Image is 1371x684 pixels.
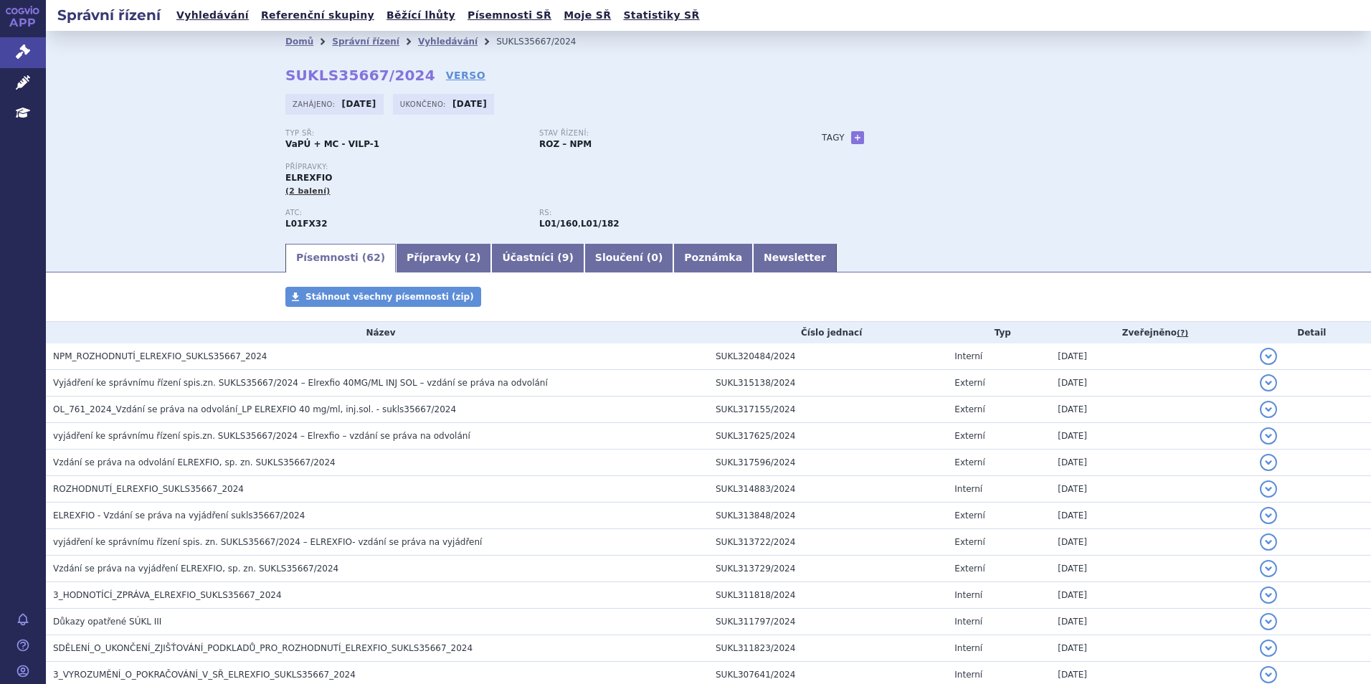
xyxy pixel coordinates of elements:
span: Vzdání se práva na vyjádření ELREXFIO, sp. zn. SUKLS35667/2024 [53,564,338,574]
td: SUKL311818/2024 [708,582,947,609]
p: ATC: [285,209,525,217]
span: Interní [954,484,982,494]
a: Poznámka [673,244,753,272]
span: Externí [954,378,985,388]
span: 0 [651,252,658,263]
td: [DATE] [1050,450,1252,476]
td: SUKL317596/2024 [708,450,947,476]
button: detail [1260,374,1277,391]
td: SUKL317625/2024 [708,423,947,450]
span: Interní [954,617,982,627]
a: Newsletter [753,244,837,272]
abbr: (?) [1177,328,1188,338]
p: Stav řízení: [539,129,779,138]
button: detail [1260,533,1277,551]
span: Externí [954,564,985,574]
a: Přípravky (2) [396,244,491,272]
a: Písemnosti SŘ [463,6,556,25]
span: Důkazy opatřené SÚKL III [53,617,161,627]
th: Číslo jednací [708,322,947,343]
td: [DATE] [1050,529,1252,556]
strong: [DATE] [342,99,376,109]
a: Domů [285,37,313,47]
span: Vyjádření ke správnímu řízení spis.zn. SUKLS35667/2024 – Elrexfio 40MG/ML INJ SOL – vzdání se prá... [53,378,548,388]
td: SUKL320484/2024 [708,343,947,370]
td: [DATE] [1050,503,1252,529]
button: detail [1260,348,1277,365]
a: Moje SŘ [559,6,615,25]
th: Typ [947,322,1050,343]
button: detail [1260,640,1277,657]
button: detail [1260,507,1277,524]
td: [DATE] [1050,609,1252,635]
td: [DATE] [1050,635,1252,662]
td: [DATE] [1050,423,1252,450]
span: ELREXFIO - Vzdání se práva na vyjádření sukls35667/2024 [53,510,305,521]
td: [DATE] [1050,476,1252,503]
span: 3_HODNOTÍCÍ_ZPRÁVA_ELREXFIO_SUKLS35667_2024 [53,590,282,600]
button: detail [1260,480,1277,498]
button: detail [1260,613,1277,630]
a: Stáhnout všechny písemnosti (zip) [285,287,481,307]
div: , [539,209,793,230]
strong: ROZ – NPM [539,139,592,149]
td: [DATE] [1050,582,1252,609]
td: [DATE] [1050,370,1252,396]
span: vyjádření ke správnímu řízení spis.zn. SUKLS35667/2024 – Elrexfio – vzdání se práva na odvolání [53,431,470,441]
span: SDĚLENÍ_O_UKONČENÍ_ZJIŠŤOVÁNÍ_PODKLADŮ_PRO_ROZHODNUTÍ_ELREXFIO_SUKLS35667_2024 [53,643,473,653]
a: Běžící lhůty [382,6,460,25]
span: Interní [954,643,982,653]
span: ELREXFIO [285,173,332,183]
td: SUKL314883/2024 [708,476,947,503]
td: SUKL313722/2024 [708,529,947,556]
td: [DATE] [1050,343,1252,370]
span: Interní [954,670,982,680]
span: Ukončeno: [400,98,449,110]
span: Zahájeno: [293,98,338,110]
span: 2 [469,252,476,263]
span: Stáhnout všechny písemnosti (zip) [305,292,474,302]
button: detail [1260,427,1277,445]
span: Externí [954,431,985,441]
a: Referenční skupiny [257,6,379,25]
th: Zveřejněno [1050,322,1252,343]
strong: [DATE] [452,99,487,109]
a: Statistiky SŘ [619,6,703,25]
button: detail [1260,586,1277,604]
span: Externí [954,537,985,547]
span: Interní [954,590,982,600]
li: SUKLS35667/2024 [496,31,594,52]
td: SUKL311823/2024 [708,635,947,662]
a: Sloučení (0) [584,244,673,272]
h2: Správní řízení [46,5,172,25]
th: Název [46,322,708,343]
span: Interní [954,351,982,361]
a: VERSO [446,68,485,82]
h3: Tagy [822,129,845,146]
strong: ELRANATAMAB [285,219,328,229]
p: Typ SŘ: [285,129,525,138]
span: 9 [562,252,569,263]
span: (2 balení) [285,186,331,196]
td: [DATE] [1050,556,1252,582]
td: SUKL311797/2024 [708,609,947,635]
td: SUKL313848/2024 [708,503,947,529]
span: Externí [954,457,985,467]
strong: VaPÚ + MC - VILP-1 [285,139,379,149]
a: Písemnosti (62) [285,244,396,272]
span: OL_761_2024_Vzdání se práva na odvolání_LP ELREXFIO 40 mg/ml, inj.sol. - sukls35667/2024 [53,404,456,414]
td: SUKL313729/2024 [708,556,947,582]
span: NPM_ROZHODNUTÍ_ELREXFIO_SUKLS35667_2024 [53,351,267,361]
span: 3_VYROZUMĚNÍ_O_POKRAČOVÁNÍ_V_SŘ_ELREXFIO_SUKLS35667_2024 [53,670,356,680]
p: RS: [539,209,779,217]
strong: monoklonální protilátky a konjugáty protilátka – léčivo [539,219,578,229]
span: 62 [366,252,380,263]
a: Účastníci (9) [491,244,584,272]
span: Vzdání se práva na odvolání ELREXFIO, sp. zn. SUKLS35667/2024 [53,457,336,467]
a: Správní řízení [332,37,399,47]
button: detail [1260,401,1277,418]
p: Přípravky: [285,163,793,171]
span: vyjádření ke správnímu řízení spis. zn. SUKLS35667/2024 – ELREXFIO- vzdání se práva na vyjádření [53,537,482,547]
td: [DATE] [1050,396,1252,423]
span: Externí [954,404,985,414]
